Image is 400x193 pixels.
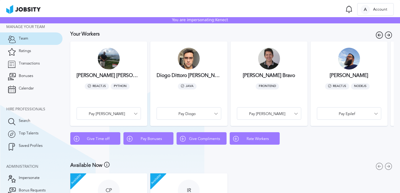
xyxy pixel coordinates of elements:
[6,107,62,112] div: Hire Professionals
[19,74,33,78] span: Bonuses
[157,73,221,78] h3: Diogo Dittoro [PERSON_NAME] de [PERSON_NAME]
[330,73,368,78] h3: [PERSON_NAME]
[178,48,200,70] div: D D
[6,165,62,169] div: Administration
[6,5,41,14] img: ab4bad089aa723f57921c736e9817d99.png
[70,31,100,37] h3: Your Workers
[111,83,130,89] span: Python
[70,132,120,145] button: Give Time off
[77,107,141,120] button: Pay [PERSON_NAME]
[351,83,370,89] span: NodeJS
[361,5,370,14] div: A
[370,7,390,12] span: Account
[98,48,120,70] div: G D
[6,25,62,29] div: Manage your team
[80,112,134,116] span: Pay [PERSON_NAME]
[85,83,109,89] span: ReactJS
[19,119,30,123] span: Search
[19,49,31,53] span: Ratings
[186,137,223,141] span: Give Compliments
[239,137,276,141] span: Rate Workers
[230,132,280,145] button: Rate Workers
[19,131,38,136] span: Top Talents
[19,36,28,41] span: Team
[19,61,40,66] span: Transactions
[132,137,170,141] span: Pay Bonuses
[157,107,221,120] button: Pay Diogo
[317,107,381,120] button: Pay Epilef
[123,132,173,145] button: Pay Bonuses
[320,112,374,116] span: Pay Epilef
[240,112,294,116] span: Pay [PERSON_NAME]
[63,166,88,191] span: Available
[79,137,117,141] span: Give Time off
[19,188,46,193] span: Bonus Requests
[256,83,279,89] span: Frontend
[19,86,34,91] span: Calendar
[177,132,227,145] button: Give Compliments
[357,3,394,16] button: AAccount
[338,48,360,70] div: E R
[77,73,141,78] h3: [PERSON_NAME] [PERSON_NAME] Brea
[237,107,301,120] button: Pay [PERSON_NAME]
[19,176,40,180] span: Impersonate
[70,162,102,168] h3: Available Now
[325,83,349,89] span: ReactJS
[19,144,42,148] span: Saved Profiles
[178,83,197,89] span: Java
[144,166,169,191] span: Available
[243,73,295,78] h3: [PERSON_NAME] Bravo
[160,112,214,116] span: Pay Diogo
[258,48,280,70] div: E D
